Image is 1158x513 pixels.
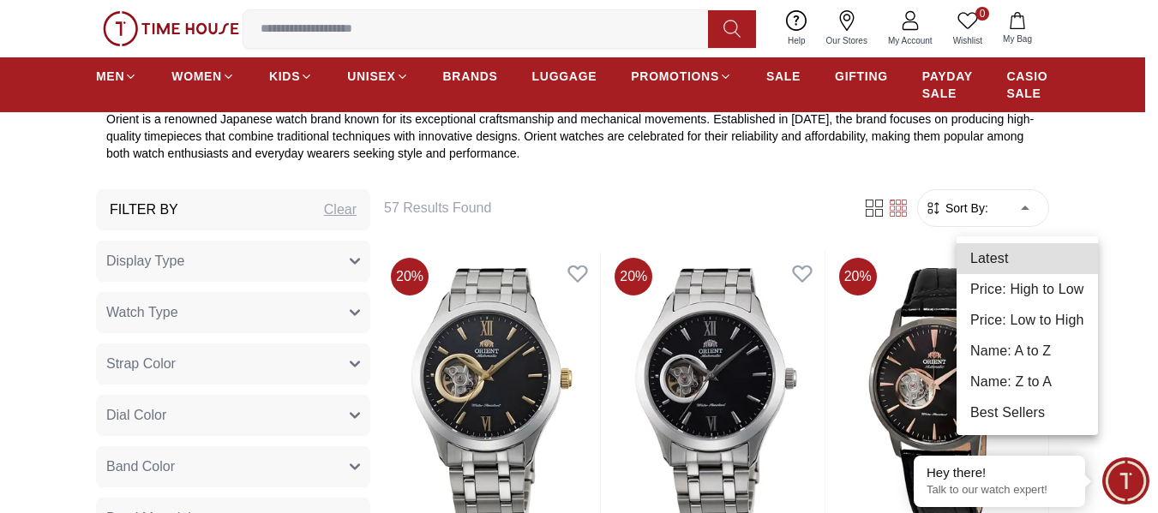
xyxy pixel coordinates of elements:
div: Hey there! [927,464,1072,481]
p: Talk to our watch expert! [927,483,1072,498]
li: Name: Z to A [957,367,1098,397]
li: Price: Low to High [957,305,1098,336]
li: Best Sellers [957,397,1098,428]
div: Chat Widget [1102,457,1149,504]
li: Name: A to Z [957,336,1098,367]
li: Price: High to Low [957,274,1098,305]
li: Latest [957,243,1098,274]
